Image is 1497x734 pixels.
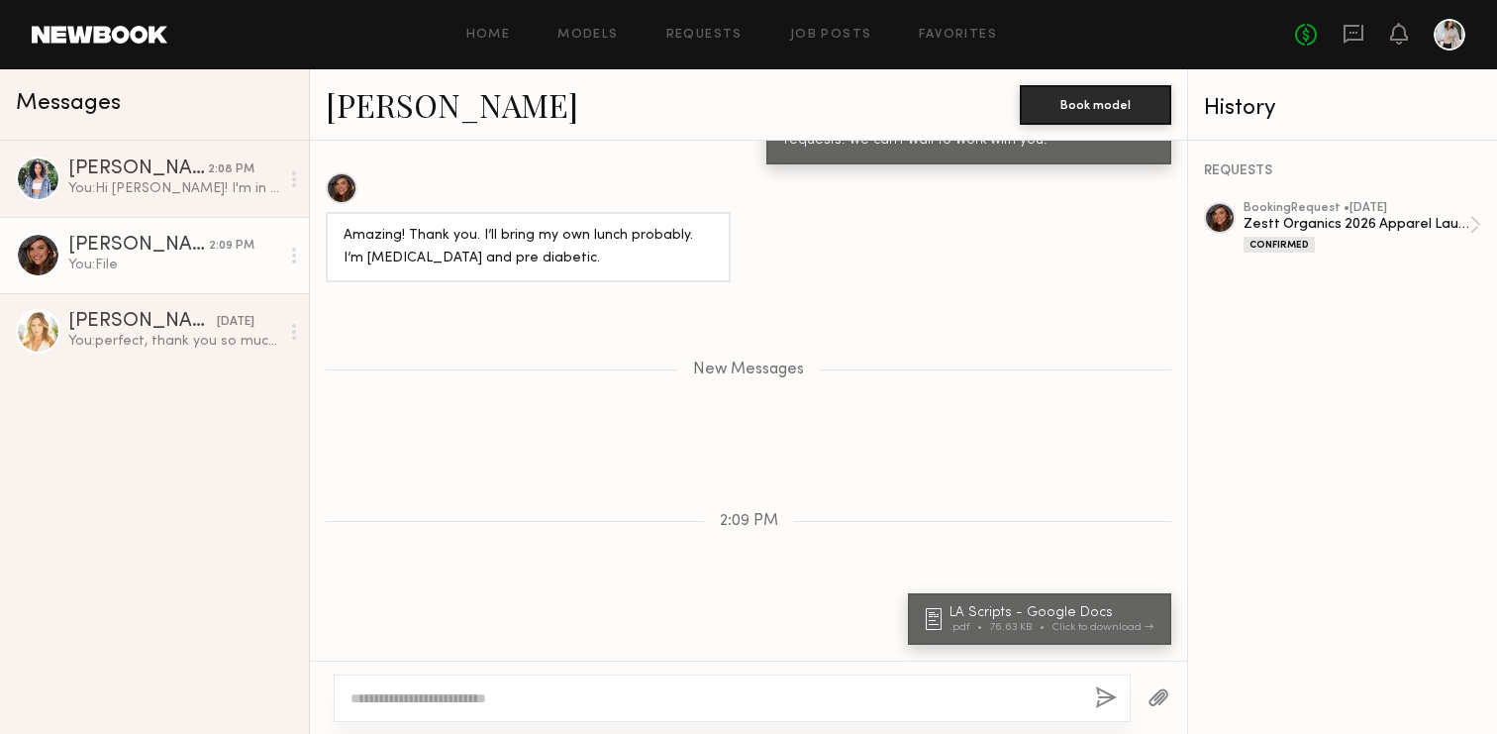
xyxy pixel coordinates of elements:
div: [PERSON_NAME] [68,159,208,179]
a: Home [466,29,511,42]
span: Messages [16,92,121,115]
div: booking Request • [DATE] [1244,202,1469,215]
div: LA Scripts - Google Docs [949,606,1159,620]
a: Models [557,29,618,42]
div: Zestt Organics 2026 Apparel Launch [1244,215,1469,234]
span: New Messages [693,362,804,378]
div: [PERSON_NAME] [68,236,209,256]
div: You: Hi [PERSON_NAME]! I'm in the air as we speak : ) The rental states that there is street park... [68,179,279,198]
div: Confirmed [1244,237,1315,253]
div: Click to download [1052,622,1153,633]
a: Book model [1020,95,1171,112]
a: LA Scripts - Google Docs.pdf76.63 KBClick to download [926,606,1159,633]
div: 76.63 KB [990,622,1052,633]
a: Job Posts [790,29,872,42]
div: History [1204,97,1481,120]
div: 2:08 PM [208,160,254,179]
div: Amazing! Thank you. I’ll bring my own lunch probably. I’m [MEDICAL_DATA] and pre diabetic. [344,225,713,270]
div: .pdf [949,622,990,633]
div: REQUESTS [1204,164,1481,178]
div: 2:09 PM [209,237,254,256]
div: [PERSON_NAME] [68,312,217,332]
a: bookingRequest •[DATE]Zestt Organics 2026 Apparel LaunchConfirmed [1244,202,1481,253]
a: [PERSON_NAME] [326,83,578,126]
div: You: perfect, thank you so much! I've also attached our talent release form. Please return back v... [68,332,279,351]
a: Favorites [919,29,997,42]
a: Requests [666,29,743,42]
span: 2:09 PM [720,513,778,530]
div: You: File [68,256,279,274]
button: Book model [1020,85,1171,125]
div: [DATE] [217,313,254,332]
